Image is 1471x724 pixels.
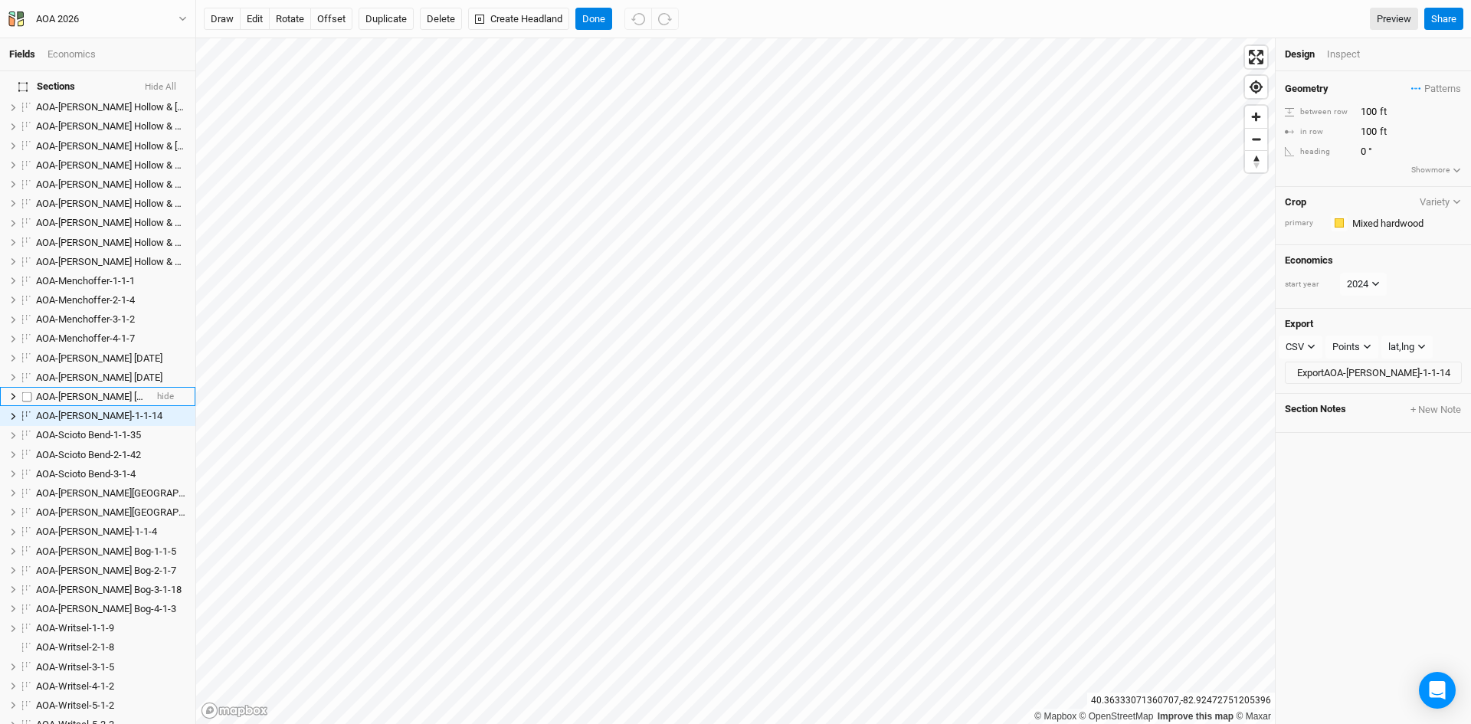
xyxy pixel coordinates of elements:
[196,38,1275,724] canvas: Map
[1424,8,1463,31] button: Share
[310,8,352,31] button: offset
[36,237,186,249] div: AOA-Hintz Hollow & Stone Canyon-4-2-6.5
[1419,672,1456,709] div: Open Intercom Messenger
[1158,711,1233,722] a: Improve this map
[1245,46,1267,68] button: Enter fullscreen
[36,294,186,306] div: AOA-Menchoffer-2-1-4
[359,8,414,31] button: Duplicate
[1285,254,1462,267] h4: Economics
[36,391,145,403] div: AOA-Poston 3-1-12
[36,661,186,673] div: AOA-Writsel-3-1-5
[144,82,177,93] button: Hide All
[36,603,176,614] span: AOA-[PERSON_NAME] Bog-4-1-3
[1410,163,1462,177] button: Showmore
[9,48,35,60] a: Fields
[36,468,136,480] span: AOA-Scioto Bend-3-1-4
[1245,106,1267,128] button: Zoom in
[36,584,186,596] div: AOA-Utzinger Bog-3-1-18
[1285,106,1352,118] div: between row
[1285,126,1352,138] div: in row
[1285,83,1328,95] h4: Geometry
[36,120,267,132] span: AOA-[PERSON_NAME] Hollow & Stone Canyon-2-1-0.2
[1411,81,1461,97] span: Patterns
[36,641,186,654] div: AOA-Writsel-2-1-8
[36,333,186,345] div: AOA-Menchoffer-4-1-7
[36,159,270,171] span: AOA-[PERSON_NAME] Hollow & Stone Canyon-2-3-.0.5
[36,545,176,557] span: AOA-[PERSON_NAME] Bog-1-1-5
[420,8,462,31] button: Delete
[1327,48,1381,61] div: Inspect
[36,198,186,210] div: AOA-Hintz Hollow & Stone Canyon-3-2-6
[1285,196,1306,208] h4: Crop
[1388,339,1414,355] div: lat,lng
[36,526,186,538] div: AOA-Stevens-1-1-4
[36,468,186,480] div: AOA-Scioto Bend-3-1-4
[1370,8,1418,31] a: Preview
[1245,150,1267,172] button: Reset bearing to north
[1245,76,1267,98] button: Find my location
[1245,128,1267,150] button: Zoom out
[1279,336,1322,359] button: CSV
[624,8,652,31] button: Undo (^z)
[36,506,186,519] div: AOA-Scott Creek Falls-2-1-19
[1325,336,1378,359] button: Points
[36,11,79,27] div: AOA 2026
[36,487,256,499] span: AOA-[PERSON_NAME][GEOGRAPHIC_DATA]-1-1-24
[1410,80,1462,97] button: Patterns
[36,449,186,461] div: AOA-Scioto Bend-2-1-42
[36,429,186,441] div: AOA-Scioto Bend-1-1-35
[36,661,114,673] span: AOA-Writsel-3-1-5
[1286,339,1304,355] div: CSV
[36,352,186,365] div: AOA-Poston 1-1-41
[575,8,612,31] button: Done
[36,275,186,287] div: AOA-Menchoffer-1-1-1
[36,622,114,634] span: AOA-Writsel-1-1-9
[36,101,293,113] span: AOA-[PERSON_NAME] Hollow & [GEOGRAPHIC_DATA]-1-1-8
[36,294,135,306] span: AOA-Menchoffer-2-1-4
[1285,362,1462,385] button: ExportAOA-[PERSON_NAME]-1-1-14
[36,641,114,653] span: AOA-Writsel-2-1-8
[36,565,176,576] span: AOA-[PERSON_NAME] Bog-2-1-7
[36,198,260,209] span: AOA-[PERSON_NAME] Hollow & Stone Canyon-3-2-6
[1285,48,1315,61] div: Design
[1285,279,1338,290] div: start year
[18,80,75,93] span: Sections
[1034,711,1076,722] a: Mapbox
[1285,146,1352,158] div: heading
[269,8,311,31] button: rotate
[36,256,260,267] span: AOA-[PERSON_NAME] Hollow & Stone Canyon-4-3-2
[201,702,268,719] a: Mapbox logo
[1332,339,1360,355] div: Points
[1285,318,1462,330] h4: Export
[36,352,162,364] span: AOA-[PERSON_NAME] [DATE]
[36,237,267,248] span: AOA-[PERSON_NAME] Hollow & Stone Canyon-4-2-6.5
[36,179,267,190] span: AOA-[PERSON_NAME] Hollow & Stone Canyon-3-1-3.5
[36,313,186,326] div: AOA-Menchoffer-3-1-2
[1245,151,1267,172] span: Reset bearing to north
[468,8,569,31] button: Create Headland
[36,217,186,229] div: AOA-Hintz Hollow & Stone Canyon-4-1-2.5
[204,8,241,31] button: draw
[36,680,114,692] span: AOA-Writsel-4-1-2
[36,179,186,191] div: AOA-Hintz Hollow & Stone Canyon-3-1-3.5
[1079,711,1154,722] a: OpenStreetMap
[36,159,186,172] div: AOA-Hintz Hollow & Stone Canyon-2-3-.0.5
[36,140,293,152] span: AOA-[PERSON_NAME] Hollow & [GEOGRAPHIC_DATA]-2-2-9
[36,506,256,518] span: AOA-[PERSON_NAME][GEOGRAPHIC_DATA]-2-1-19
[36,545,186,558] div: AOA-Utzinger Bog-1-1-5
[36,699,186,712] div: AOA-Writsel-5-1-2
[36,526,157,537] span: AOA-[PERSON_NAME]-1-1-4
[1348,214,1462,232] input: Mixed hardwood
[1285,403,1346,417] span: Section Notes
[48,48,96,61] div: Economics
[36,603,186,615] div: AOA-Utzinger Bog-4-1-3
[1419,196,1462,208] button: Variety
[36,584,182,595] span: AOA-[PERSON_NAME] Bog-3-1-18
[36,101,186,113] div: AOA-Hintz Hollow & Stone Canyon-1-1-8
[36,410,186,422] div: AOA-Riddle-1-1-14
